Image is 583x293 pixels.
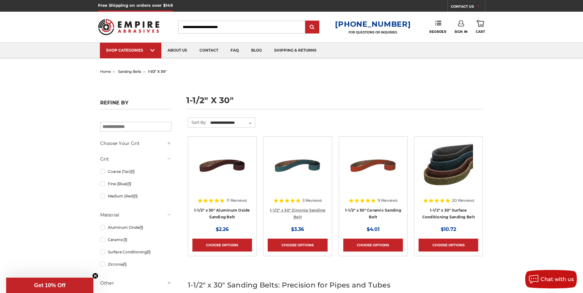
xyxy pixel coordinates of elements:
[100,155,171,163] h5: Grit
[441,226,456,232] span: $10.72
[349,141,398,190] img: 1-1/2" x 30" Sanding Belt - Ceramic
[106,48,155,53] div: SHOP CATEGORIES
[186,96,483,109] h1: 1-1/2" x 30"
[131,169,135,174] span: (1)
[343,239,403,252] a: Choose Options
[100,211,171,219] h5: Material
[422,208,475,220] a: 1-1/2" x 30" Surface Conditioning Sanding Belt
[192,239,252,252] a: Choose Options
[118,69,141,74] a: sanding belts
[419,239,478,252] a: Choose Options
[476,20,485,34] a: Cart
[194,208,250,220] a: 1-1/2" x 30" Aluminum Oxide Sanding Belt
[209,118,255,127] select: Sort By:
[476,30,485,34] span: Cart
[429,30,446,34] span: Reorder
[193,43,224,58] a: contact
[335,30,411,34] p: FOR QUESTIONS OR INQUIRIES
[345,208,401,220] a: 1-1/2" x 30" Ceramic Sanding Belt
[245,43,268,58] a: blog
[302,198,322,202] span: 3 Reviews
[6,278,93,293] div: Get 10% OffClose teaser
[124,237,127,242] span: (1)
[98,15,160,39] img: Empire Abrasives
[335,20,411,29] a: [PHONE_NUMBER]
[424,141,473,190] img: 1.5"x30" Surface Conditioning Sanding Belts
[100,178,171,189] a: Fine (Blue)
[100,222,171,233] a: Aluminum Oxide
[100,234,171,245] a: Ceramic
[367,226,380,232] span: $4.01
[291,226,304,232] span: $3.36
[100,247,171,257] a: Surface Conditioning
[452,198,474,202] span: 20 Reviews
[227,198,247,202] span: 11 Reviews
[268,43,323,58] a: shipping & returns
[100,69,111,74] a: home
[268,239,327,252] a: Choose Options
[161,43,193,58] a: about us
[270,208,325,220] a: 1-1/2" x 30" Zirconia Sanding Belt
[188,280,483,291] h2: 1-1/2" x 30" Sanding Belts: Precision for Pipes and Tubes
[140,225,143,230] span: (1)
[419,141,478,201] a: 1.5"x30" Surface Conditioning Sanding Belts
[306,21,318,33] input: Submit
[198,141,247,190] img: 1-1/2" x 30" Sanding Belt - Aluminum Oxide
[429,20,446,33] a: Reorder
[224,43,245,58] a: faq
[451,3,485,12] a: CONTACT US
[134,194,138,198] span: (1)
[216,226,229,232] span: $2.26
[147,250,151,254] span: (1)
[100,166,171,177] a: Coarse (Tan)
[455,30,468,34] span: Sign In
[541,276,574,282] span: Chat with us
[100,279,171,287] h5: Other
[525,270,577,288] button: Chat with us
[268,141,327,201] a: 1-1/2" x 30" Sanding Belt - Zirconia
[92,273,98,279] button: Close teaser
[192,141,252,201] a: 1-1/2" x 30" Sanding Belt - Aluminum Oxide
[378,198,397,202] span: 9 Reviews
[100,191,171,201] a: Medium (Red)
[188,118,207,127] label: Sort By:
[128,182,131,186] span: (1)
[100,259,171,270] a: Zirconia
[100,140,171,147] h5: Choose Your Grit
[148,69,167,74] span: 1-1/2" x 30"
[343,141,403,201] a: 1-1/2" x 30" Sanding Belt - Ceramic
[34,282,65,288] span: Get 10% Off
[273,141,322,190] img: 1-1/2" x 30" Sanding Belt - Zirconia
[123,262,127,267] span: (1)
[100,100,171,109] h5: Refine by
